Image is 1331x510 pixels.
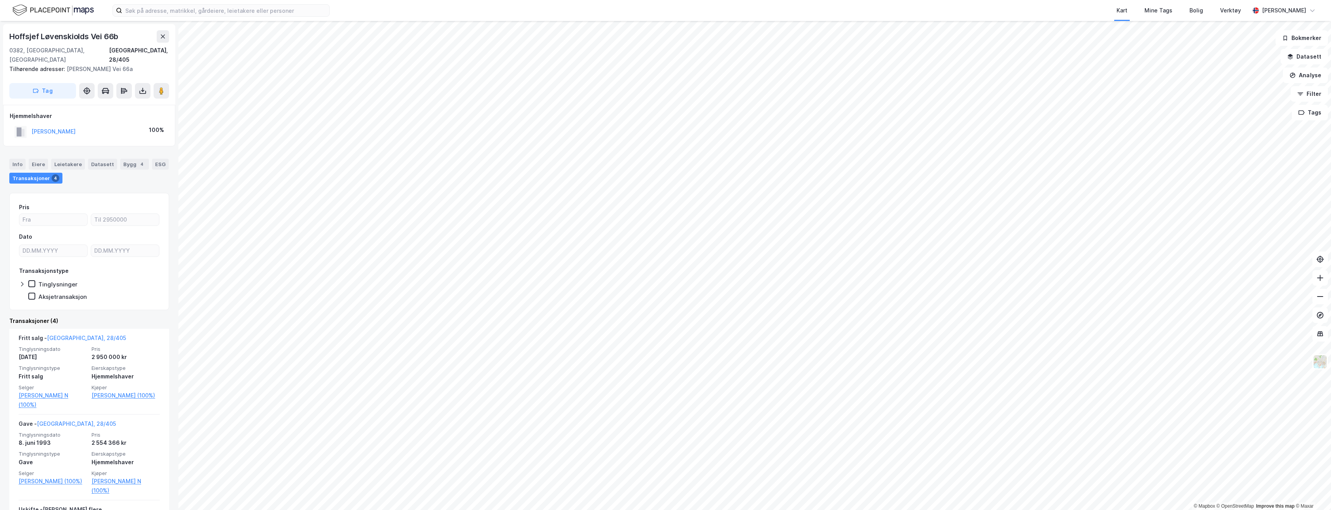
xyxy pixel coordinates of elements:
[19,333,126,346] div: Fritt salg -
[9,159,26,170] div: Info
[1262,6,1306,15] div: [PERSON_NAME]
[91,214,159,226] input: Til 2950000
[1194,503,1215,509] a: Mapbox
[92,384,160,391] span: Kjøper
[1217,503,1254,509] a: OpenStreetMap
[10,111,169,121] div: Hjemmelshaver
[9,173,62,184] div: Transaksjoner
[29,159,48,170] div: Eiere
[19,203,29,212] div: Pris
[1292,473,1331,510] div: Kontrollprogram for chat
[88,159,117,170] div: Datasett
[19,214,87,226] input: Fra
[1281,49,1328,64] button: Datasett
[19,451,87,457] span: Tinglysningstype
[19,458,87,467] div: Gave
[152,159,169,170] div: ESG
[47,335,126,341] a: [GEOGRAPHIC_DATA], 28/405
[19,245,87,257] input: DD.MM.YYYY
[9,30,120,43] div: Hoffsjef Løvenskiolds Vei 66b
[1313,354,1328,369] img: Z
[109,46,169,64] div: [GEOGRAPHIC_DATA], 28/405
[19,372,87,381] div: Fritt salg
[38,281,78,288] div: Tinglysninger
[38,293,87,300] div: Aksjetransaksjon
[12,3,94,17] img: logo.f888ab2527a4732fd821a326f86c7f29.svg
[1220,6,1241,15] div: Verktøy
[19,346,87,352] span: Tinglysningsdato
[19,384,87,391] span: Selger
[19,266,69,276] div: Transaksjonstype
[92,458,160,467] div: Hjemmelshaver
[92,470,160,477] span: Kjøper
[19,365,87,371] span: Tinglysningstype
[91,245,159,257] input: DD.MM.YYYY
[19,432,87,438] span: Tinglysningsdato
[1291,86,1328,102] button: Filter
[19,352,87,362] div: [DATE]
[1276,30,1328,46] button: Bokmerker
[19,477,87,486] a: [PERSON_NAME] (100%)
[92,346,160,352] span: Pris
[92,372,160,381] div: Hjemmelshaver
[1256,503,1295,509] a: Improve this map
[19,470,87,477] span: Selger
[37,420,116,427] a: [GEOGRAPHIC_DATA], 28/405
[9,66,67,72] span: Tilhørende adresser:
[1144,6,1172,15] div: Mine Tags
[19,232,32,241] div: Dato
[1292,105,1328,120] button: Tags
[92,432,160,438] span: Pris
[1292,473,1331,510] iframe: Chat Widget
[19,438,87,448] div: 8. juni 1993
[120,159,149,170] div: Bygg
[92,365,160,371] span: Eierskapstype
[92,438,160,448] div: 2 554 366 kr
[92,352,160,362] div: 2 950 000 kr
[1117,6,1127,15] div: Kart
[92,391,160,400] a: [PERSON_NAME] (100%)
[9,64,163,74] div: [PERSON_NAME] Vei 66a
[9,83,76,99] button: Tag
[92,477,160,495] a: [PERSON_NAME] N (100%)
[9,316,169,326] div: Transaksjoner (4)
[19,419,116,432] div: Gave -
[52,174,59,182] div: 4
[149,125,164,135] div: 100%
[138,160,146,168] div: 4
[122,5,329,16] input: Søk på adresse, matrikkel, gårdeiere, leietakere eller personer
[51,159,85,170] div: Leietakere
[1283,68,1328,83] button: Analyse
[92,451,160,457] span: Eierskapstype
[9,46,109,64] div: 0382, [GEOGRAPHIC_DATA], [GEOGRAPHIC_DATA]
[19,391,87,409] a: [PERSON_NAME] N (100%)
[1189,6,1203,15] div: Bolig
